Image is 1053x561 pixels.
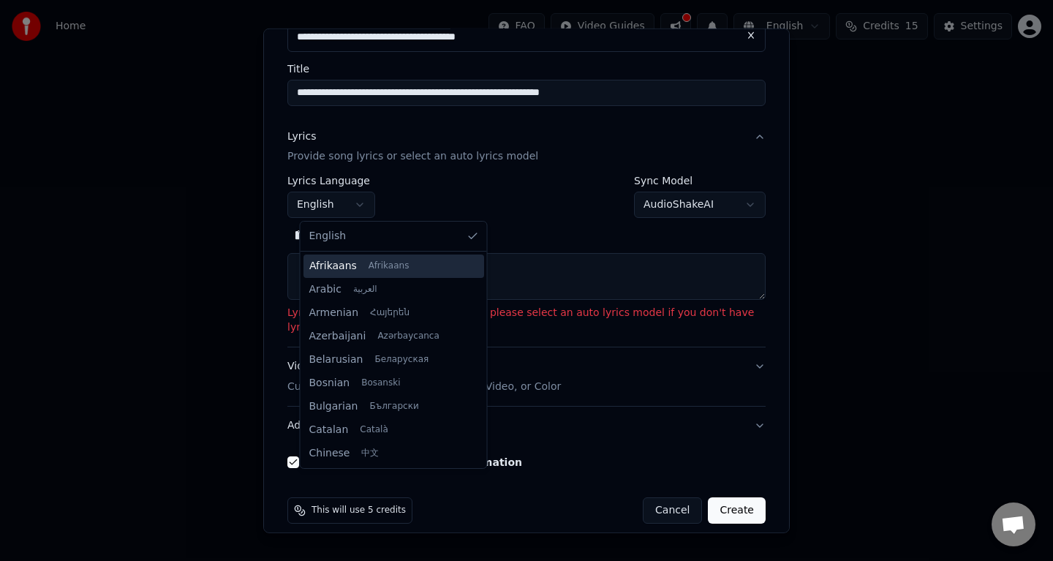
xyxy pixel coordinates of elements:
[309,376,350,391] span: Bosnian
[368,260,409,272] span: Afrikaans
[309,282,341,297] span: Arabic
[377,331,439,342] span: Azərbaycanca
[361,448,379,459] span: 中文
[370,307,409,319] span: Հայերեն
[309,306,359,320] span: Armenian
[360,424,388,436] span: Català
[369,401,418,413] span: Български
[309,329,366,344] span: Azerbaijani
[309,353,363,367] span: Belarusian
[374,354,429,366] span: Беларуская
[353,284,377,295] span: العربية
[309,229,347,244] span: English
[309,423,349,437] span: Catalan
[309,399,358,414] span: Bulgarian
[309,259,357,274] span: Afrikaans
[361,377,400,389] span: Bosanski
[309,446,350,461] span: Chinese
